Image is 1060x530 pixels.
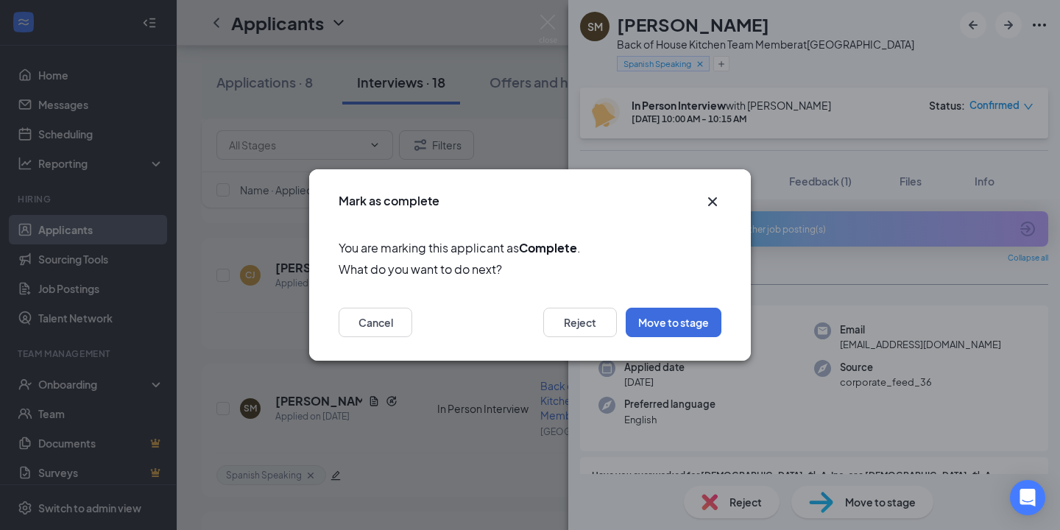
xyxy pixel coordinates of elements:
[704,193,721,211] button: Close
[339,239,721,257] span: You are marking this applicant as .
[543,308,617,337] button: Reject
[339,308,412,337] button: Cancel
[626,308,721,337] button: Move to stage
[519,240,577,255] b: Complete
[704,193,721,211] svg: Cross
[339,193,439,209] h3: Mark as complete
[339,260,721,278] span: What do you want to do next?
[1010,480,1045,515] div: Open Intercom Messenger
